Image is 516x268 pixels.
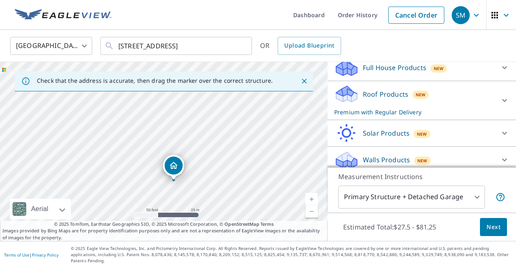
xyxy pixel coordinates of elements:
[334,123,509,143] div: Solar ProductsNew
[338,172,505,182] p: Measurement Instructions
[15,9,111,21] img: EV Logo
[363,155,410,165] p: Walls Products
[452,6,470,24] div: SM
[496,192,505,202] span: Your report will include the primary structure and a detached garage if one exists.
[10,199,71,219] div: Aerial
[363,128,410,138] p: Solar Products
[388,7,444,24] a: Cancel Order
[4,252,59,257] p: |
[334,84,509,116] div: Roof ProductsNewPremium with Regular Delivery
[306,205,318,218] a: Current Level 19, Zoom Out
[480,218,507,236] button: Next
[416,91,426,98] span: New
[4,252,29,258] a: Terms of Use
[434,65,444,72] span: New
[417,157,428,164] span: New
[224,221,259,227] a: OpenStreetMap
[54,221,274,228] span: © 2025 TomTom, Earthstar Geographics SIO, © 2025 Microsoft Corporation, ©
[363,63,426,73] p: Full House Products
[71,245,512,264] p: © 2025 Eagle View Technologies, Inc. and Pictometry International Corp. All Rights Reserved. Repo...
[32,252,59,258] a: Privacy Policy
[306,193,318,205] a: Current Level 19, Zoom In
[163,155,184,180] div: Dropped pin, building 1, Residential property, 1720 View Way El Cajon, CA 92020
[118,34,235,57] input: Search by address or latitude-longitude
[337,218,443,236] p: Estimated Total: $27.5 - $81.25
[260,37,341,55] div: OR
[278,37,341,55] a: Upload Blueprint
[417,131,427,137] span: New
[334,150,509,170] div: Walls ProductsNew
[334,108,495,116] p: Premium with Regular Delivery
[29,199,51,219] div: Aerial
[338,186,485,209] div: Primary Structure + Detached Garage
[10,34,92,57] div: [GEOGRAPHIC_DATA]
[284,41,334,51] span: Upload Blueprint
[299,76,310,86] button: Close
[487,222,500,232] span: Next
[260,221,274,227] a: Terms
[37,77,273,84] p: Check that the address is accurate, then drag the marker over the correct structure.
[334,58,509,77] div: Full House ProductsNew
[363,89,408,99] p: Roof Products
